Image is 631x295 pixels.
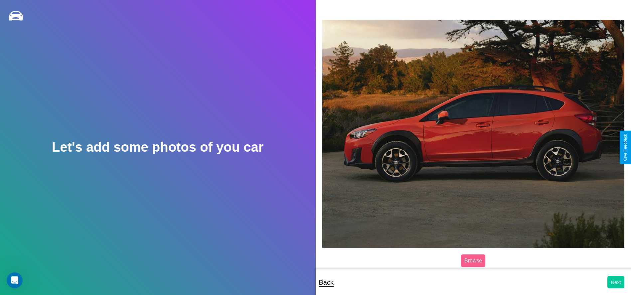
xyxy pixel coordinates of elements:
p: Back [319,276,334,288]
img: posted [322,20,625,248]
button: Next [607,276,624,288]
h2: Let's add some photos of you car [52,140,263,155]
iframe: Intercom live chat [7,272,23,288]
div: Give Feedback [623,134,628,161]
label: Browse [461,254,485,267]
